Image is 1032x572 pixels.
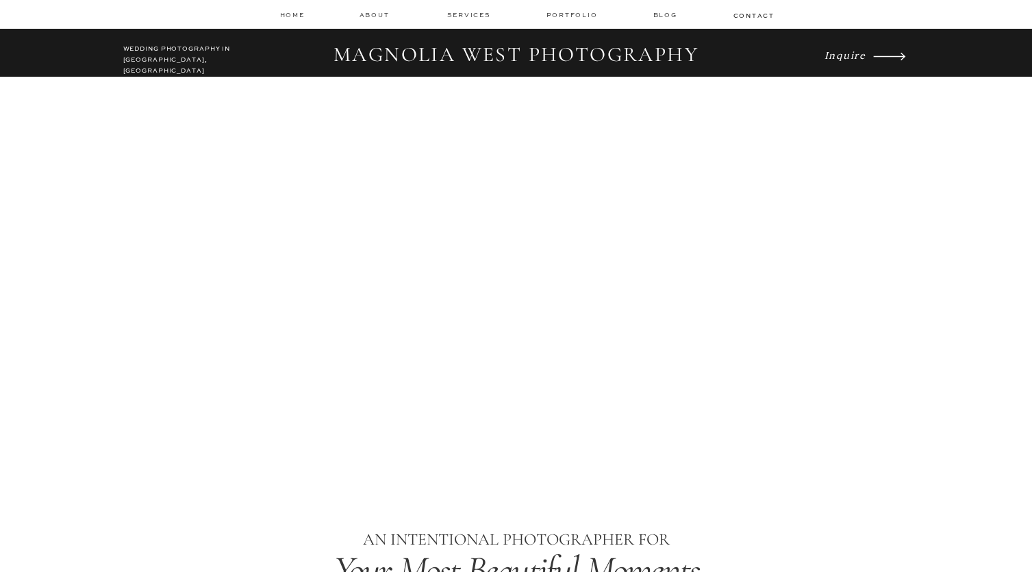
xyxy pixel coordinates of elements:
[253,527,780,554] p: AN INTENTIONAL PHOTOGRAPHER FOR
[825,45,870,64] a: Inquire
[546,10,601,20] a: Portfolio
[653,10,681,20] a: Blog
[447,10,493,19] a: services
[360,10,394,20] a: about
[733,11,773,19] a: contact
[123,44,244,69] h2: WEDDING PHOTOGRAPHY IN [GEOGRAPHIC_DATA], [GEOGRAPHIC_DATA]
[229,349,803,397] i: Timeless Images & an Unparalleled Experience
[825,48,866,61] i: Inquire
[325,42,708,69] h2: MAGNOLIA WEST PHOTOGRAPHY
[254,419,779,446] h1: Los Angeles Wedding Photographer
[280,10,306,19] a: home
